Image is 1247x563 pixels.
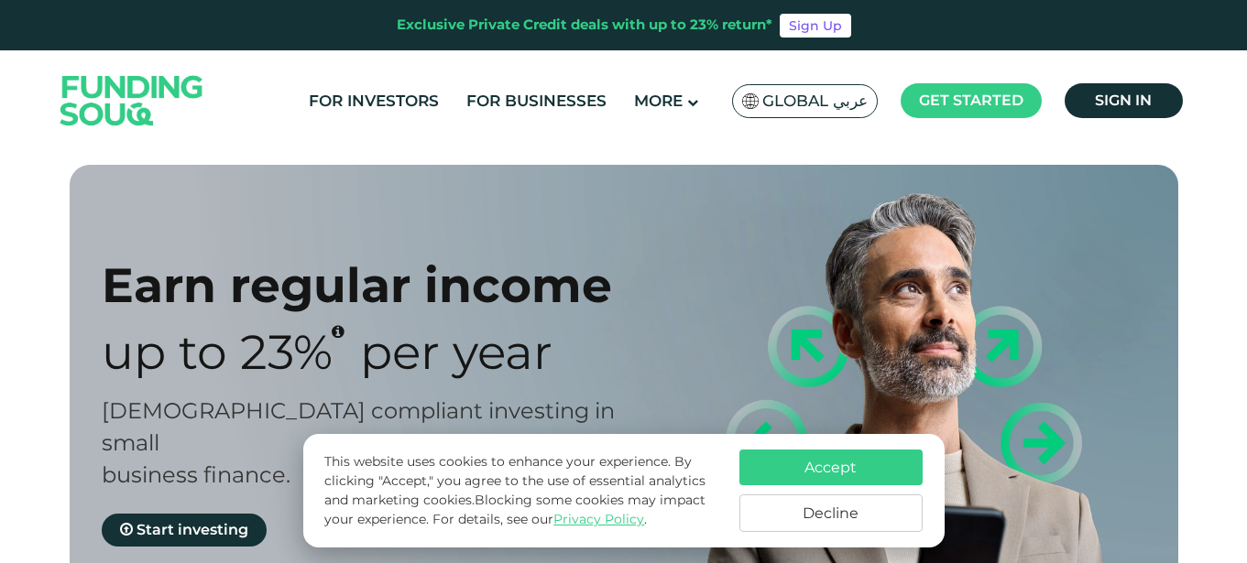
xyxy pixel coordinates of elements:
span: Up to 23% [102,323,333,381]
span: Get started [919,92,1023,109]
span: More [634,92,683,110]
a: Privacy Policy [553,511,644,527]
a: For Investors [304,86,443,116]
span: Blocking some cookies may impact your experience. [324,492,706,527]
span: Sign in [1095,92,1152,109]
img: Logo [42,54,222,146]
a: Sign Up [780,14,851,38]
div: Exclusive Private Credit deals with up to 23% return* [397,15,772,36]
button: Accept [739,449,923,485]
span: Per Year [360,323,552,381]
div: Earn regular income [102,256,656,314]
span: [DEMOGRAPHIC_DATA] compliant investing in small business finance. [102,397,615,488]
p: This website uses cookies to enhance your experience. By clicking "Accept," you agree to the use ... [324,452,720,529]
i: 23% IRR (expected) ~ 15% Net yield (expected) [332,324,345,339]
img: SA Flag [742,93,759,109]
a: Start investing [102,514,267,547]
span: For details, see our . [432,511,647,527]
span: Global عربي [762,91,868,112]
a: Sign in [1065,83,1183,118]
button: Decline [739,494,923,532]
a: For Businesses [462,86,611,116]
span: Start investing [137,521,248,538]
